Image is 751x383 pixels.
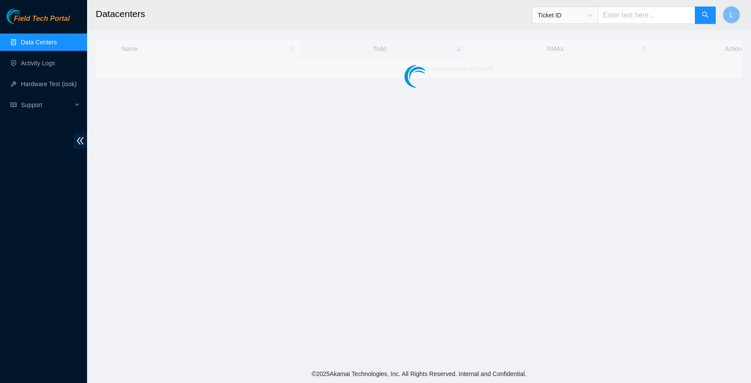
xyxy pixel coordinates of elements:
button: L [723,6,740,24]
img: Akamai Technologies [7,9,44,24]
span: read [10,102,17,108]
span: Ticket ID [538,9,593,22]
button: search [695,7,716,24]
span: Field Tech Portal [14,15,70,23]
a: Data Centers [21,39,57,46]
span: L [730,10,734,20]
a: Hardware Test (isok) [21,81,77,87]
a: Akamai TechnologiesField Tech Portal [7,16,70,27]
input: Enter text here... [598,7,695,24]
a: Activity Logs [21,60,55,67]
span: Support [21,96,72,114]
span: double-left [74,133,87,149]
span: search [702,11,709,20]
footer: © 2025 Akamai Technologies, Inc. All Rights Reserved. Internal and Confidential. [87,365,751,383]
